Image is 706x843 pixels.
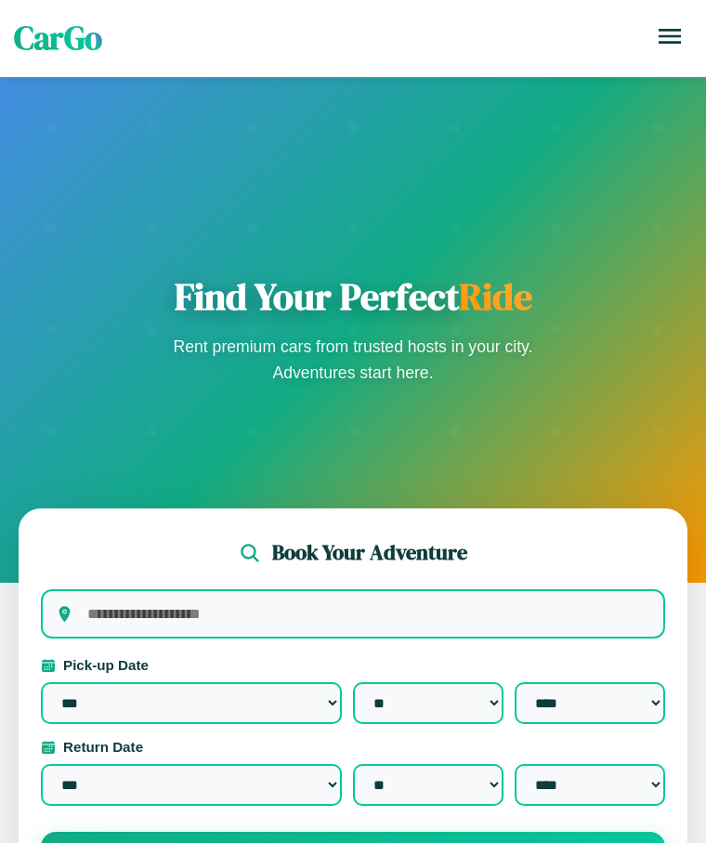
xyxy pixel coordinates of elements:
span: Ride [459,271,532,322]
h2: Book Your Adventure [272,538,467,567]
span: CarGo [14,16,102,60]
label: Pick-up Date [41,657,665,673]
h1: Find Your Perfect [167,274,539,319]
label: Return Date [41,739,665,755]
p: Rent premium cars from trusted hosts in your city. Adventures start here. [167,334,539,386]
